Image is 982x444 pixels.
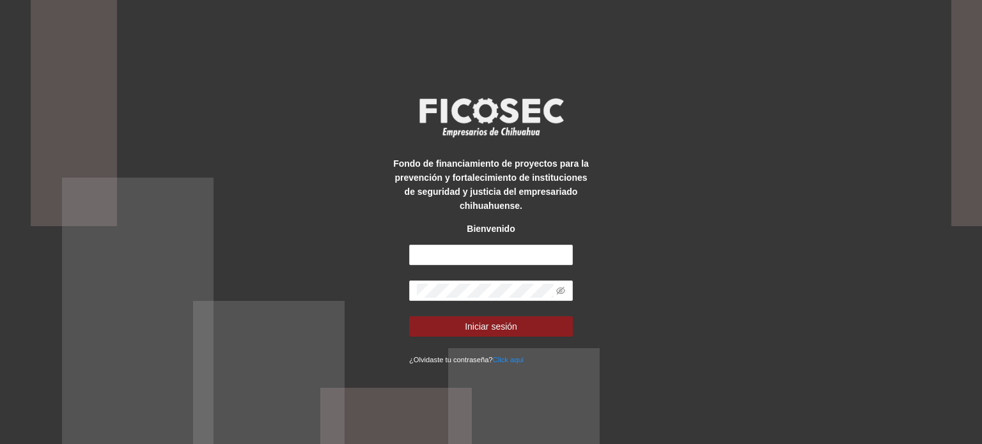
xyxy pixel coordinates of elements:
[409,356,524,364] small: ¿Olvidaste tu contraseña?
[493,356,524,364] a: Click aqui
[393,158,589,211] strong: Fondo de financiamiento de proyectos para la prevención y fortalecimiento de instituciones de seg...
[411,94,571,141] img: logo
[556,286,565,295] span: eye-invisible
[409,316,573,337] button: Iniciar sesión
[465,319,517,333] span: Iniciar sesión
[467,224,515,234] strong: Bienvenido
